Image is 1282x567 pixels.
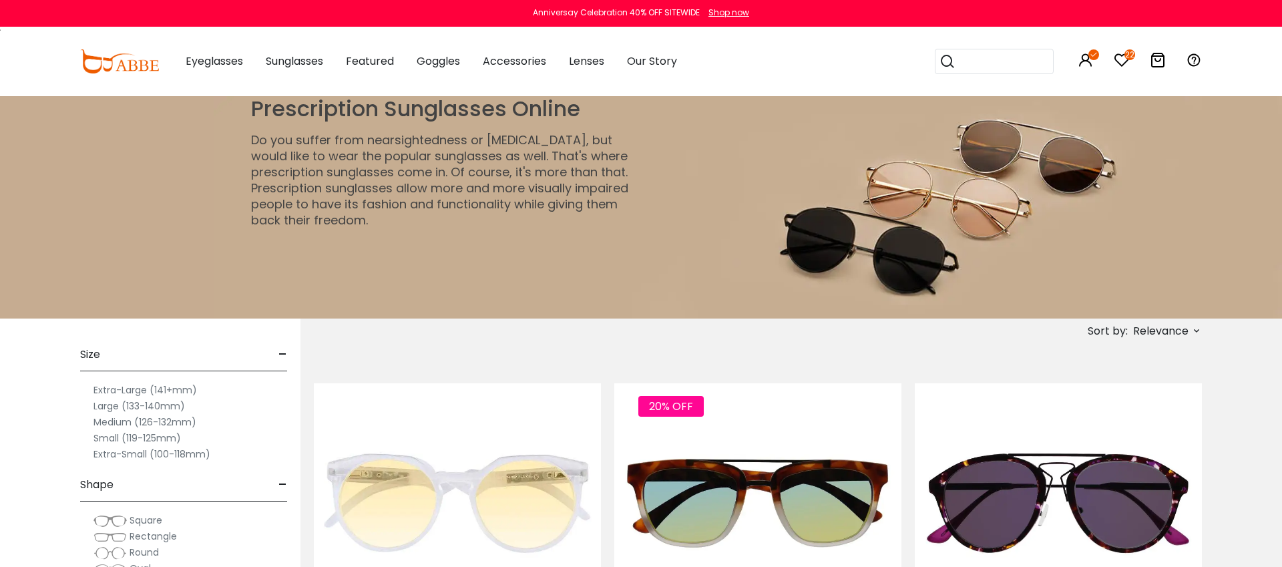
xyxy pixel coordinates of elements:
[93,398,185,414] label: Large (133-140mm)
[80,469,114,501] span: Shape
[93,546,127,560] img: Round.png
[93,530,127,544] img: Rectangle.png
[251,132,636,228] p: Do you suffer from nearsightedness or [MEDICAL_DATA], but would like to wear the popular sunglass...
[93,430,181,446] label: Small (119-125mm)
[702,7,749,18] a: Shop now
[80,49,159,73] img: abbeglasses.com
[93,446,210,462] label: Extra-Small (100-118mm)
[569,53,604,69] span: Lenses
[483,53,546,69] span: Accessories
[214,96,1282,319] img: Transition Glasses
[533,7,700,19] div: Anniversay Celebration 40% OFF SITEWIDE
[266,53,323,69] span: Sunglasses
[1133,319,1189,343] span: Relevance
[130,514,162,527] span: Square
[1124,49,1135,60] i: 22
[251,96,636,122] h1: Prescription Sunglasses Online
[278,339,287,371] span: -
[130,530,177,543] span: Rectangle
[80,339,100,371] span: Size
[93,382,197,398] label: Extra-Large (141+mm)
[627,53,677,69] span: Our Story
[1088,323,1128,339] span: Sort by:
[638,396,704,417] span: 20% OFF
[1114,55,1130,70] a: 22
[417,53,460,69] span: Goggles
[278,469,287,501] span: -
[708,7,749,19] div: Shop now
[130,546,159,559] span: Round
[346,53,394,69] span: Featured
[186,53,243,69] span: Eyeglasses
[93,414,196,430] label: Medium (126-132mm)
[93,514,127,528] img: Square.png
